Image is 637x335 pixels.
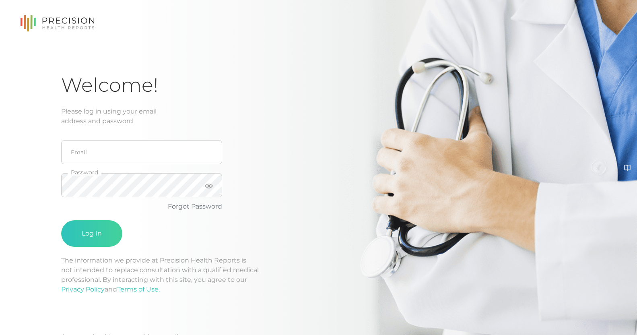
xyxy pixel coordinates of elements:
[61,285,105,293] a: Privacy Policy
[61,73,576,97] h1: Welcome!
[61,107,576,126] div: Please log in using your email address and password
[61,220,122,247] button: Log In
[61,140,222,164] input: Email
[168,203,222,210] a: Forgot Password
[117,285,160,293] a: Terms of Use.
[61,256,576,294] p: The information we provide at Precision Health Reports is not intended to replace consultation wi...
